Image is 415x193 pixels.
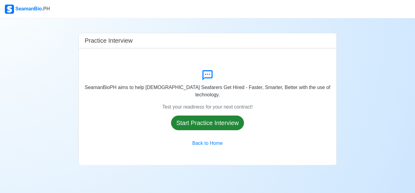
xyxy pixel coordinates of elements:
[85,37,133,44] h5: Practice Interview
[42,6,50,11] span: .PH
[162,103,253,111] p: Test your readiness for your next contract!
[5,5,50,14] div: SeamanBio
[84,84,332,98] p: SeamanBioPH aims to help [DEMOGRAPHIC_DATA] Seafarers Get Hired - Faster, Smarter, Better with th...
[171,116,244,130] button: Start Practice Interview
[188,138,227,149] button: Back to Home
[5,5,14,14] img: Logo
